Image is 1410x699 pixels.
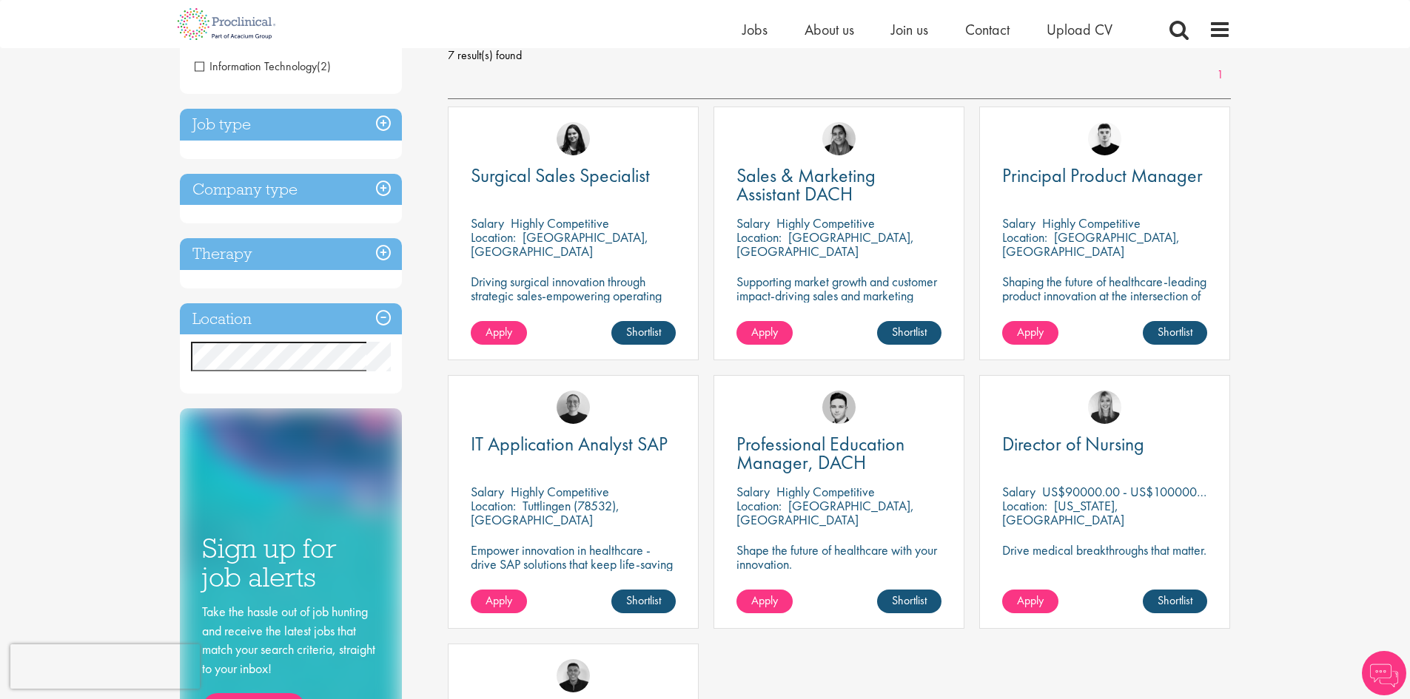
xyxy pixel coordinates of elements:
span: Apply [751,592,778,608]
a: Sales & Marketing Assistant DACH [736,166,941,203]
span: Apply [486,592,512,608]
a: Shortlist [1143,321,1207,345]
span: IT Application Analyst SAP [471,431,668,456]
p: Shaping the future of healthcare-leading product innovation at the intersection of technology and... [1002,274,1207,317]
span: Apply [1017,324,1044,340]
p: Drive medical breakthroughs that matter. [1002,543,1207,557]
span: (2) [317,58,331,74]
span: Principal Product Manager [1002,163,1203,188]
a: Principal Product Manager [1002,166,1207,185]
p: Highly Competitive [511,215,609,232]
img: Anjali Parbhu [822,122,856,155]
p: Highly Competitive [776,215,875,232]
p: Supporting market growth and customer impact-driving sales and marketing excellence across DACH i... [736,274,941,331]
a: Shortlist [877,590,941,613]
span: Director of Nursing [1002,431,1144,456]
img: Emma Pretorious [557,391,590,424]
a: Apply [1002,321,1058,345]
span: Location: [736,497,782,514]
span: Apply [486,324,512,340]
p: Highly Competitive [776,483,875,500]
p: Empower innovation in healthcare - drive SAP solutions that keep life-saving technology running s... [471,543,676,585]
img: Connor Lynes [822,391,856,424]
a: About us [805,20,854,39]
span: 7 result(s) found [448,44,1231,67]
h3: Sign up for job alerts [202,534,380,591]
p: [US_STATE], [GEOGRAPHIC_DATA] [1002,497,1124,528]
span: Location: [1002,229,1047,246]
span: Apply [1017,592,1044,608]
a: Apply [736,590,793,613]
h3: Job type [180,109,402,141]
span: Apply [751,324,778,340]
span: Surgical Sales Specialist [471,163,650,188]
a: Shortlist [1143,590,1207,613]
span: Salary [1002,483,1035,500]
p: [GEOGRAPHIC_DATA], [GEOGRAPHIC_DATA] [736,497,914,528]
p: Driving surgical innovation through strategic sales-empowering operating rooms with cutting-edge ... [471,274,676,331]
span: Salary [471,215,504,232]
h3: Company type [180,174,402,206]
img: Indre Stankeviciute [557,122,590,155]
img: Patrick Melody [1088,122,1121,155]
a: Apply [736,321,793,345]
a: Contact [965,20,1010,39]
p: Highly Competitive [511,483,609,500]
span: Salary [736,483,770,500]
span: Salary [471,483,504,500]
span: Location: [1002,497,1047,514]
p: [GEOGRAPHIC_DATA], [GEOGRAPHIC_DATA] [471,229,648,260]
img: Chatbot [1362,651,1406,695]
a: Shortlist [877,321,941,345]
span: Location: [471,229,516,246]
a: Upload CV [1047,20,1112,39]
a: 1 [1209,67,1231,84]
a: Join us [891,20,928,39]
a: Jobs [742,20,768,39]
span: Professional Education Manager, DACH [736,431,904,475]
img: Christian Andersen [557,659,590,692]
iframe: reCAPTCHA [10,644,200,689]
span: Salary [1002,215,1035,232]
p: [GEOGRAPHIC_DATA], [GEOGRAPHIC_DATA] [1002,229,1180,260]
span: Location: [736,229,782,246]
p: Tuttlingen (78532), [GEOGRAPHIC_DATA] [471,497,620,528]
a: Shortlist [611,321,676,345]
a: Surgical Sales Specialist [471,166,676,185]
span: Information Technology [195,58,331,74]
img: Janelle Jones [1088,391,1121,424]
span: Sales & Marketing Assistant DACH [736,163,876,206]
span: Information Technology [195,58,317,74]
span: Salary [736,215,770,232]
p: Shape the future of healthcare with your innovation. [736,543,941,571]
a: Shortlist [611,590,676,613]
p: US$90000.00 - US$100000.00 per annum [1042,483,1271,500]
a: IT Application Analyst SAP [471,435,676,453]
a: Director of Nursing [1002,435,1207,453]
h3: Therapy [180,238,402,270]
a: Apply [471,321,527,345]
span: Location: [471,497,516,514]
a: Apply [1002,590,1058,613]
p: [GEOGRAPHIC_DATA], [GEOGRAPHIC_DATA] [736,229,914,260]
a: Professional Education Manager, DACH [736,435,941,472]
p: Highly Competitive [1042,215,1141,232]
a: Apply [471,590,527,613]
h3: Location [180,303,402,335]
